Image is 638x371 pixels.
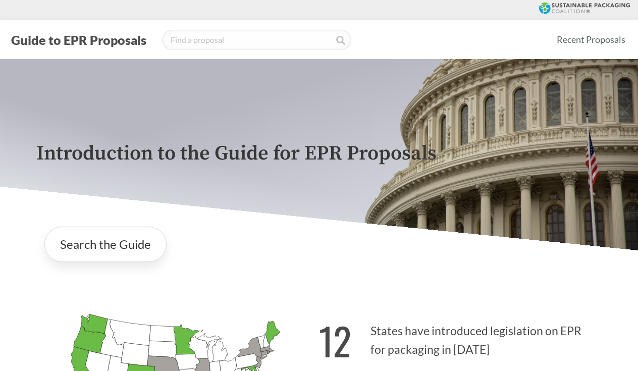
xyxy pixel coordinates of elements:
p: States have introduced legislation on EPR for packaging in [DATE] [319,306,602,368]
a: Search the Guide [44,227,167,262]
input: Find a proposal [162,30,351,50]
strong: 12 [319,312,351,368]
a: Recent Proposals [552,28,630,51]
p: Introduction to the Guide for EPR Proposals [36,142,602,165]
button: Guide to EPR Proposals [8,32,149,48]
